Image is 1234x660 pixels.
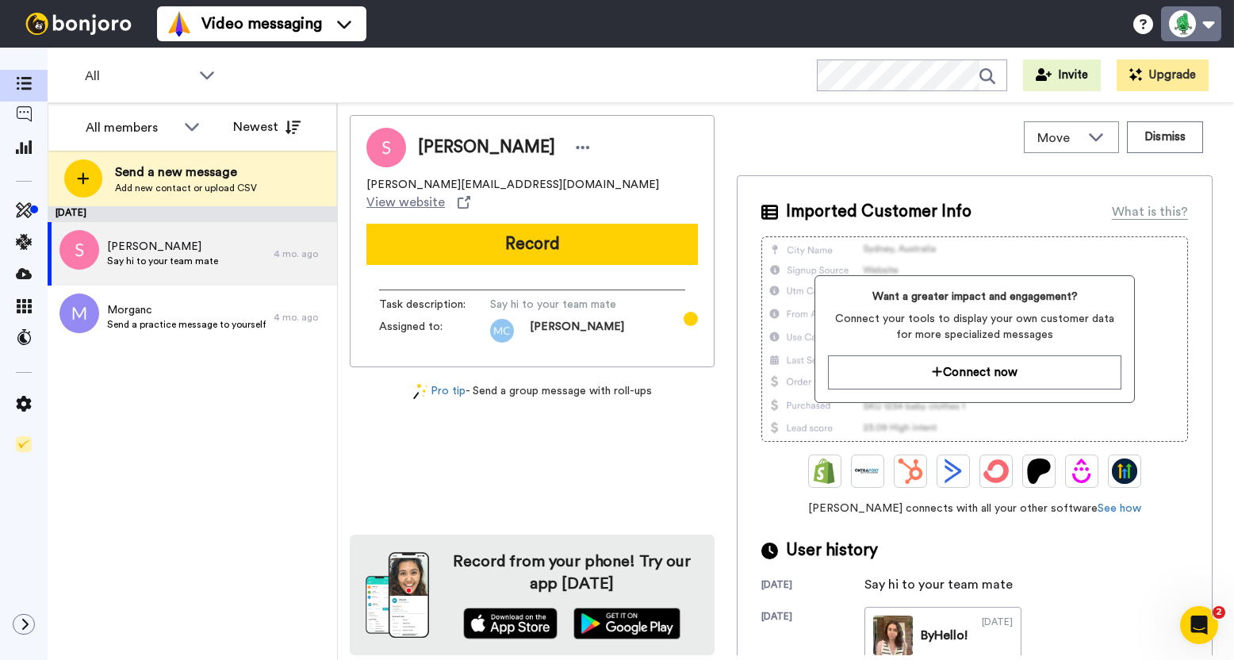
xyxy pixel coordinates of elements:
[413,383,427,400] img: magic-wand.svg
[418,136,555,159] span: [PERSON_NAME]
[115,182,257,194] span: Add new contact or upload CSV
[761,578,864,594] div: [DATE]
[167,11,192,36] img: vm-color.svg
[107,302,266,318] span: Morganc
[85,67,191,86] span: All
[115,163,257,182] span: Send a new message
[19,13,138,35] img: bj-logo-header-white.svg
[828,289,1121,305] span: Want a greater impact and engagement?
[59,230,99,270] img: s.png
[828,355,1121,389] button: Connect now
[274,311,329,324] div: 4 mo. ago
[350,383,715,400] div: - Send a group message with roll-ups
[873,616,913,655] img: 3e927f4e-466f-4fa7-9d77-f9a1e271ac25-thumb.jpg
[274,247,329,260] div: 4 mo. ago
[366,193,445,212] span: View website
[48,206,337,222] div: [DATE]
[366,177,659,193] span: [PERSON_NAME][EMAIL_ADDRESS][DOMAIN_NAME]
[201,13,322,35] span: Video messaging
[379,297,490,313] span: Task description :
[898,459,923,484] img: Hubspot
[1112,202,1188,221] div: What is this?
[812,459,837,484] img: Shopify
[366,128,406,167] img: Image of Sarahi
[1069,459,1094,484] img: Drip
[221,111,312,143] button: Newest
[761,501,1188,516] span: [PERSON_NAME] connects with all your other software
[530,319,624,343] span: [PERSON_NAME]
[413,383,466,400] a: Pro tip
[982,616,1013,655] div: [DATE]
[1117,59,1209,91] button: Upgrade
[366,193,470,212] a: View website
[59,294,99,333] img: m.png
[107,255,218,267] span: Say hi to your team mate
[1037,129,1080,148] span: Move
[786,200,971,224] span: Imported Customer Info
[490,319,514,343] img: mc.png
[1023,59,1101,91] button: Invite
[1026,459,1052,484] img: Patreon
[1112,459,1137,484] img: GoHighLevel
[1098,503,1141,514] a: See how
[1213,606,1225,619] span: 2
[107,239,218,255] span: [PERSON_NAME]
[366,224,698,265] button: Record
[828,311,1121,343] span: Connect your tools to display your own customer data for more specialized messages
[921,626,968,645] div: By Hello!
[445,551,699,595] h4: Record from your phone! Try our app [DATE]
[573,608,680,639] img: playstore
[684,312,698,326] div: Tooltip anchor
[463,608,558,639] img: appstore
[1127,121,1203,153] button: Dismiss
[855,459,880,484] img: Ontraport
[490,297,641,313] span: Say hi to your team mate
[983,459,1009,484] img: ConvertKit
[107,318,266,331] span: Send a practice message to yourself
[379,319,490,343] span: Assigned to:
[86,118,176,137] div: All members
[786,539,878,562] span: User history
[1180,606,1218,644] iframe: Intercom live chat
[16,436,32,452] img: Checklist.svg
[366,552,429,638] img: download
[941,459,966,484] img: ActiveCampaign
[864,575,1013,594] div: Say hi to your team mate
